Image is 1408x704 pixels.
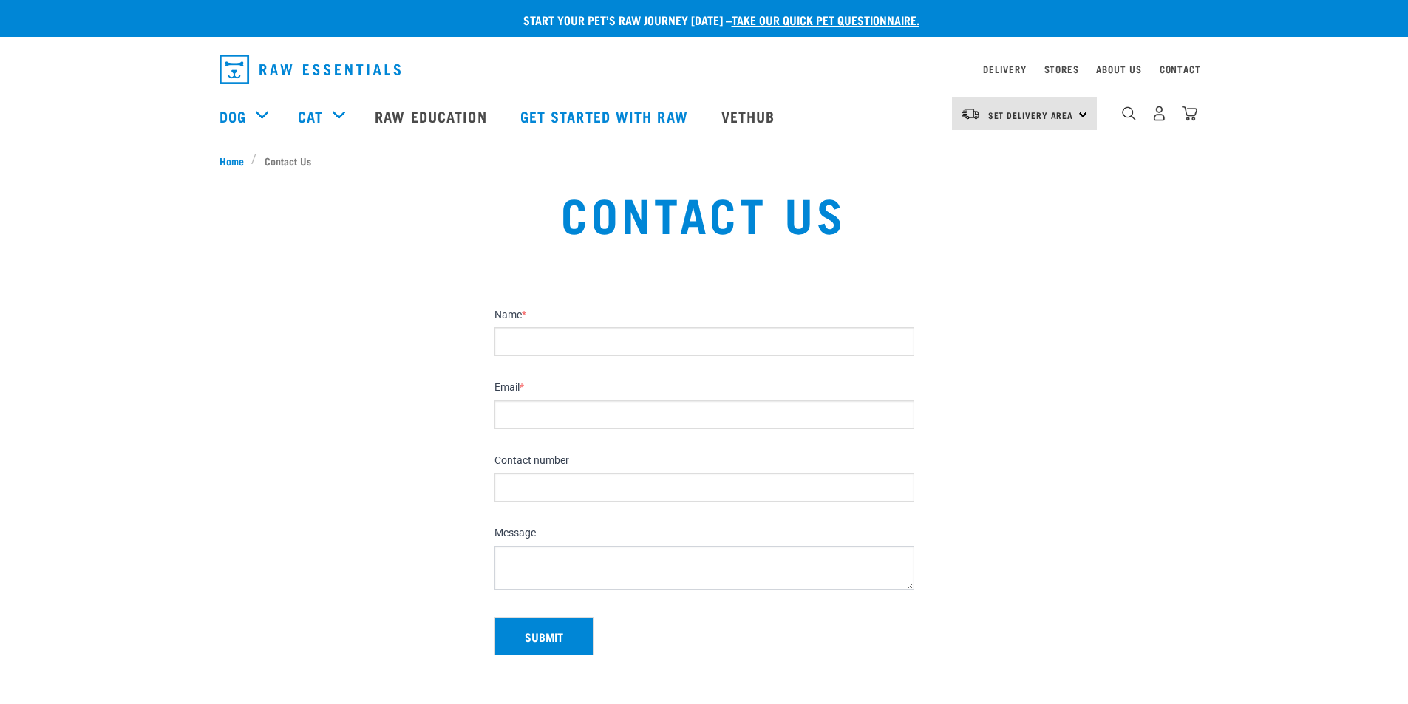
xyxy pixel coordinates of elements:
img: home-icon@2x.png [1182,106,1197,121]
label: Contact number [494,454,914,468]
span: Set Delivery Area [988,112,1074,117]
nav: breadcrumbs [220,153,1189,168]
label: Email [494,381,914,394]
span: Home [220,153,244,168]
h1: Contact Us [261,186,1146,239]
a: take our quick pet questionnaire. [732,16,919,23]
img: user.png [1152,106,1167,121]
a: Vethub [707,86,794,146]
a: Stores [1044,66,1079,72]
a: Raw Education [360,86,505,146]
a: Home [220,153,252,168]
img: van-moving.png [961,107,981,120]
img: home-icon-1@2x.png [1122,106,1136,120]
nav: dropdown navigation [208,49,1201,90]
label: Message [494,527,914,540]
button: Submit [494,617,594,655]
a: About Us [1096,66,1141,72]
label: Name [494,309,914,322]
img: Raw Essentials Logo [220,55,401,84]
a: Contact [1160,66,1201,72]
a: Delivery [983,66,1026,72]
a: Dog [220,105,246,127]
a: Get started with Raw [506,86,707,146]
a: Cat [298,105,323,127]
